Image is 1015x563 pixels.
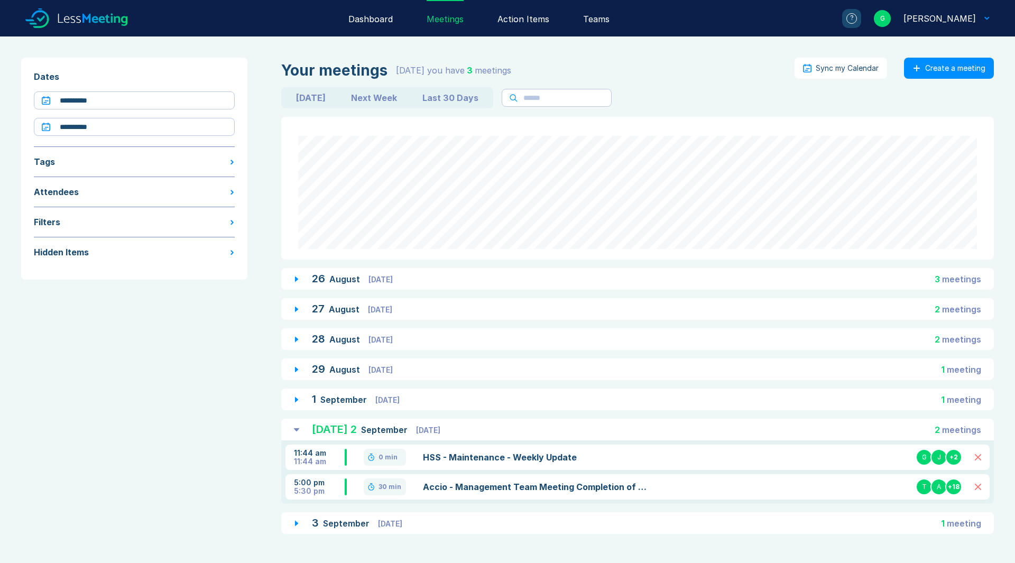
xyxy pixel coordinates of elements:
span: [DATE] [368,365,393,374]
span: 1 [312,393,316,405]
div: Tags [34,155,55,168]
div: Dates [34,70,235,83]
span: 1 [941,518,945,529]
button: Create a meeting [904,58,994,79]
span: 2 [935,334,940,345]
div: + 18 [945,478,962,495]
div: J [930,449,947,466]
a: ? [829,9,861,28]
a: Accio - Management Team Meeting Completion of Meeting minute [423,481,652,493]
div: ? [846,13,857,24]
span: 29 [312,363,325,375]
span: [DATE] 2 [312,423,357,436]
span: 2 [935,304,940,315]
div: G [916,449,933,466]
span: 3 [312,516,319,529]
span: August [329,364,362,375]
div: Filters [34,216,60,228]
span: meeting [947,364,981,375]
span: 1 [941,364,945,375]
button: Delete [975,454,981,460]
div: Create a meeting [925,64,985,72]
span: [DATE] [375,395,400,404]
div: + 2 [945,449,962,466]
button: [DATE] [283,89,338,106]
span: 3 [467,65,473,76]
span: [DATE] [416,426,440,435]
div: Your meetings [281,62,387,79]
div: 5:00 pm [294,478,345,487]
button: Sync my Calendar [795,58,887,79]
div: Gemma White [903,12,976,25]
span: 26 [312,272,325,285]
span: 2 [935,424,940,435]
span: [DATE] [378,519,402,528]
div: Attendees [34,186,79,198]
span: [DATE] [368,305,392,314]
div: A [930,478,947,495]
span: September [323,518,372,529]
span: meeting s [942,334,981,345]
span: meeting [947,518,981,529]
div: 5:30 pm [294,487,345,495]
span: meeting s [942,424,981,435]
div: Sync my Calendar [816,64,879,72]
button: Next Week [338,89,410,106]
span: 3 [935,274,940,284]
div: Hidden Items [34,246,89,259]
span: September [320,394,369,405]
span: meeting s [942,274,981,284]
div: G [874,10,891,27]
span: August [329,304,362,315]
span: 27 [312,302,325,315]
span: [DATE] [368,335,393,344]
span: August [329,274,362,284]
div: 0 min [379,453,398,462]
a: HSS - Maintenance - Weekly Update [423,451,652,464]
span: meeting [947,394,981,405]
span: 28 [312,333,325,345]
span: 1 [941,394,945,405]
span: August [329,334,362,345]
div: 30 min [379,483,401,491]
div: 11:44 am [294,449,345,457]
button: Delete [975,484,981,490]
div: [DATE] you have meeting s [396,64,511,77]
div: T [916,478,933,495]
button: Last 30 Days [410,89,491,106]
span: [DATE] [368,275,393,284]
span: September [361,424,410,435]
span: meeting s [942,304,981,315]
div: 11:44 am [294,457,345,466]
